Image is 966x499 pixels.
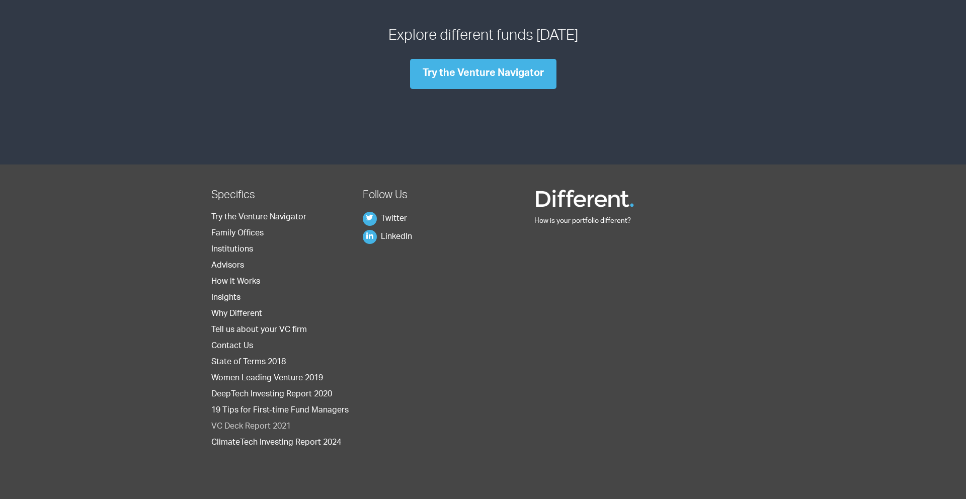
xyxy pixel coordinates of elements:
[211,359,286,367] a: State of Terms 2018
[211,439,341,447] a: ClimateTech Investing Report 2024
[363,215,407,223] a: Twitter
[410,59,556,89] a: Try the Venture Navigator
[211,375,323,383] a: Women Leading Venture 2019
[211,189,353,203] h2: Specifics
[211,423,291,431] a: VC Deck Report 2021
[363,189,504,203] h2: Follow Us
[211,326,307,335] a: Tell us about your VC firm
[211,246,253,254] a: Institutions
[211,262,244,270] a: Advisors
[211,294,240,302] a: Insights
[211,214,306,222] a: Try the Venture Navigator
[211,343,253,351] a: Contact Us
[534,215,755,227] p: How is your portfolio different?
[211,278,260,286] a: How it Works
[211,230,264,238] a: Family Offices
[211,310,262,318] a: Why Different
[534,189,635,209] img: Different Funds
[217,27,749,47] h3: Explore different funds [DATE]
[363,233,412,241] a: LinkedIn
[211,391,332,399] a: DeepTech Investing Report 2020
[211,407,349,415] a: 19 Tips for First-time Fund Managers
